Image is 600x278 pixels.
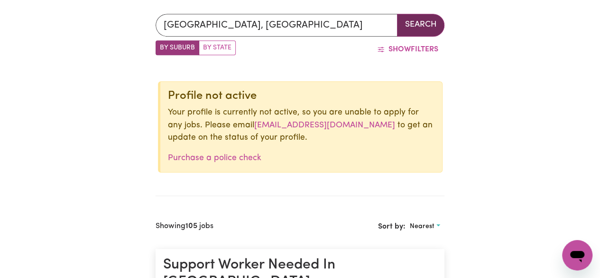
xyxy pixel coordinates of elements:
a: [EMAIL_ADDRESS][DOMAIN_NAME] [254,121,395,129]
label: Search by suburb/post code [156,40,199,55]
label: Search by state [199,40,236,55]
a: Purchase a police check [168,154,261,162]
button: Sort search results [406,219,444,234]
span: Sort by: [378,222,406,230]
button: Search [397,14,444,37]
div: Profile not active [168,89,434,103]
p: Your profile is currently not active, so you are unable to apply for any jobs. Please email to ge... [168,106,434,144]
input: Enter a suburb or postcode [156,14,397,37]
b: 105 [185,222,197,230]
span: Nearest [410,223,434,230]
button: ShowFilters [371,40,444,58]
iframe: Button to launch messaging window [562,240,592,270]
h2: Showing jobs [156,222,213,231]
span: Show [388,46,411,53]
